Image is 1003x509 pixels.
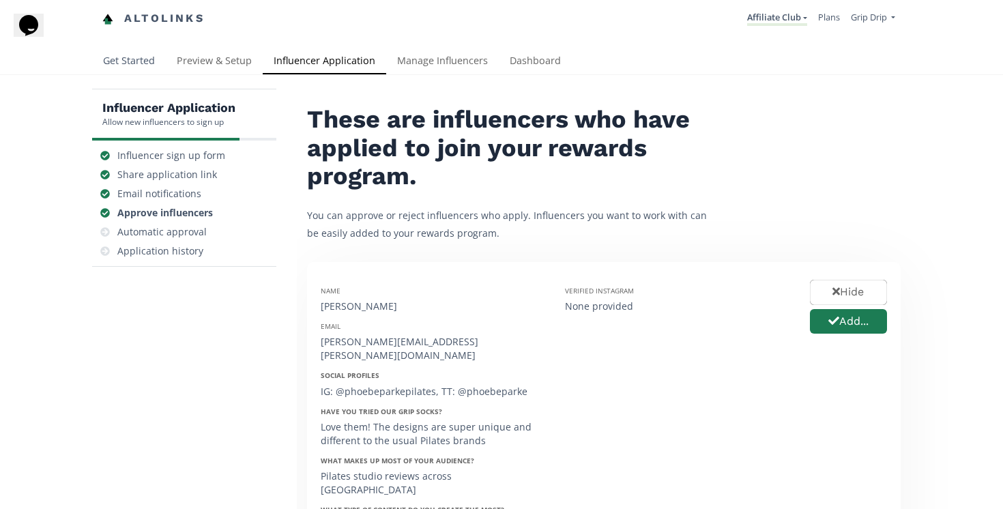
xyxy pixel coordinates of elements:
div: Email notifications [117,187,201,201]
div: IG: @phoebeparkepilates, TT: @phoebeparke [321,385,544,398]
div: Share application link [117,168,217,181]
a: Preview & Setup [166,48,263,76]
a: Grip Drip [851,11,895,27]
a: Altolinks [102,8,205,30]
button: Add... [810,309,887,334]
div: None provided [565,300,789,313]
p: You can approve or reject influencers who apply. Influencers you want to work with can be easily ... [307,207,716,241]
iframe: chat widget [14,14,57,55]
div: Influencer sign up form [117,149,225,162]
div: [PERSON_NAME] [321,300,544,313]
strong: What makes up most of your audience? [321,456,474,465]
a: Affiliate Club [747,11,807,26]
strong: Have you tried our grip socks? [321,407,442,416]
button: Hide [810,280,887,305]
a: Get Started [92,48,166,76]
a: Plans [818,11,840,23]
a: Influencer Application [263,48,386,76]
div: Approve influencers [117,206,213,220]
div: Email [321,321,544,331]
div: Verified Instagram [565,286,789,295]
h2: These are influencers who have applied to join your rewards program. [307,106,716,190]
span: Grip Drip [851,11,887,23]
a: Manage Influencers [386,48,499,76]
h5: Influencer Application [102,100,235,116]
img: favicon-32x32.png [102,14,113,25]
div: Pilates studio reviews across [GEOGRAPHIC_DATA] [321,469,544,497]
div: Application history [117,244,203,258]
a: Dashboard [499,48,572,76]
div: Automatic approval [117,225,207,239]
div: Allow new influencers to sign up [102,116,235,128]
div: [PERSON_NAME][EMAIL_ADDRESS][PERSON_NAME][DOMAIN_NAME] [321,335,544,362]
div: Name [321,286,544,295]
div: Love them! The designs are super unique and different to the usual Pilates brands [321,420,544,448]
strong: Social Profiles [321,370,379,380]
